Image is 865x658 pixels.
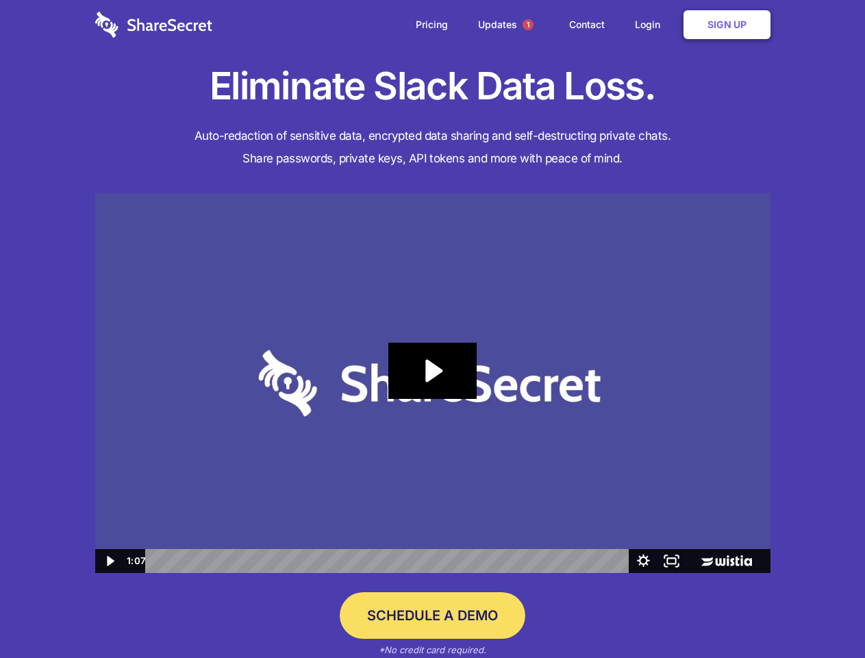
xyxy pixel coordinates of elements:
img: logo-wordmark-white-trans-d4663122ce5f474addd5e946df7df03e33cb6a1c49d2221995e7729f52c070b2.svg [95,12,212,38]
button: Play Video [95,549,123,573]
img: Sharesecret [95,193,770,574]
a: Pricing [402,3,462,46]
h1: Eliminate Slack Data Loss. [95,62,770,111]
h4: Auto-redaction of sensitive data, encrypted data sharing and self-destructing private chats. Shar... [95,125,770,170]
iframe: Drift Widget Chat Controller [797,589,849,642]
a: Login [621,3,681,46]
a: Contact [555,3,618,46]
